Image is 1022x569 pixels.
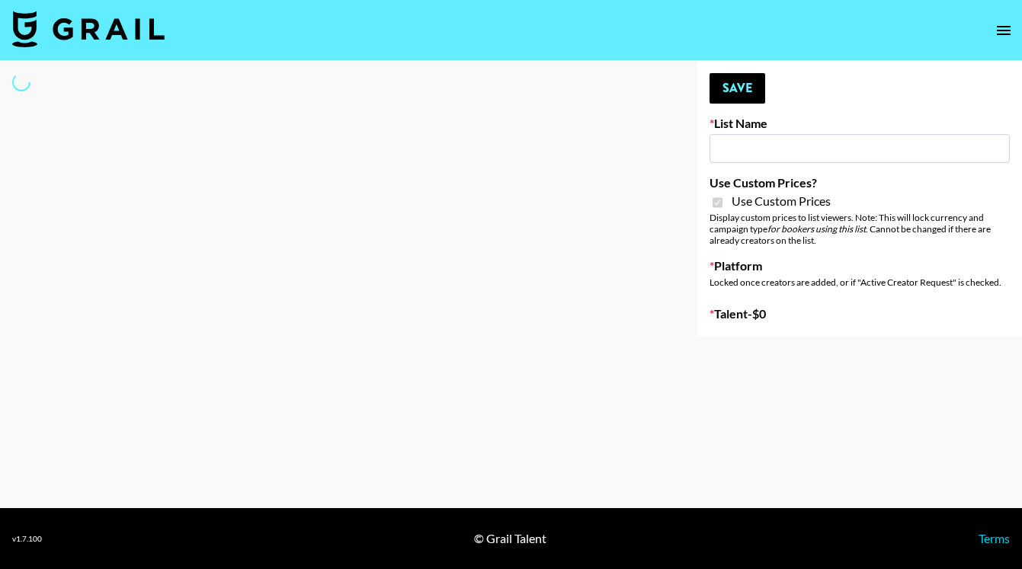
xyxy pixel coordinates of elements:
a: Terms [979,531,1010,545]
label: Talent - $ 0 [710,306,1010,321]
label: List Name [710,116,1010,131]
button: Save [710,73,765,104]
div: v 1.7.100 [12,534,42,544]
label: Platform [710,258,1010,273]
em: for bookers using this list [767,223,866,235]
img: Grail Talent [12,11,165,47]
div: © Grail Talent [474,531,546,546]
button: open drawer [988,15,1019,46]
div: Display custom prices to list viewers. Note: This will lock currency and campaign type . Cannot b... [710,212,1010,246]
div: Locked once creators are added, or if "Active Creator Request" is checked. [710,277,1010,288]
label: Use Custom Prices? [710,175,1010,190]
span: Use Custom Prices [732,193,831,209]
